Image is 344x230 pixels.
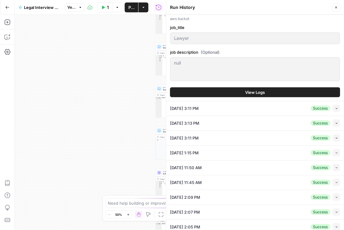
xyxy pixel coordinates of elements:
div: 1 [156,97,162,99]
button: Test Workflow [97,2,112,12]
button: View Logs [170,87,340,97]
span: [DATE] 1:15 PM [170,150,199,156]
div: { : : [156,1,204,34]
div: 3 [156,59,163,61]
button: Version 40 [65,3,85,11]
span: [DATE] 3:13 PM [170,120,199,126]
span: 50% [115,212,122,217]
span: Version 40 [67,5,77,10]
label: job_title [170,24,340,31]
div: Success [311,106,330,111]
span: Run Code · Python [163,86,194,89]
div: 2 [156,57,163,59]
span: [DATE] 11:45 AM [170,179,202,186]
div: Run Code · PythonCodeOutputnull [156,85,204,118]
div: Output [160,52,195,54]
span: View Logs [245,89,265,95]
div: Success [311,180,330,185]
span: Toggle code folding, rows 1 through 27 [161,181,163,183]
span: LLM [163,172,195,175]
div: Output [160,178,195,180]
button: Legal Interview Prep - Question Creator [15,2,63,12]
span: Toggle code folding, rows 2 through 6 [161,57,163,59]
div: 1 [156,181,163,183]
span: Publish [128,4,135,10]
div: 3 [156,185,163,186]
div: Success [311,194,330,200]
div: 2 [156,15,163,17]
div: Success [311,209,330,215]
span: Run Code · Python [163,128,194,131]
div: 4 [156,186,163,208]
span: [DATE] 2:09 PM [170,194,200,200]
div: Success [311,120,330,126]
button: Publish [125,2,138,12]
div: Output [160,94,195,96]
div: 4 [156,18,163,40]
div: Success [311,150,330,156]
div: 4 [156,60,163,82]
span: Code [163,46,195,49]
span: Code [163,130,194,133]
label: job description [170,49,340,55]
div: Run Code · PythonCodeOutput[ { : : [156,43,204,76]
div: 1 [156,55,163,57]
span: Test Workflow [107,4,109,10]
div: 1 [156,223,162,225]
div: Success [311,224,330,230]
span: [DATE] 2:05 PM [170,224,200,230]
span: Toggle code folding, rows 1 through 12 [161,55,163,57]
p: aws bucket [170,16,340,22]
span: [DATE] 2:07 PM [170,209,200,215]
div: LLM · GPT-5 MiniLLMOutput[ { : : [156,169,204,202]
span: Toggle code folding, rows 2 through 6 [161,15,163,17]
textarea: null [174,60,336,66]
div: 2 [156,183,163,185]
div: 3 [156,139,203,141]
div: Run Code · PythonCodeOutput3 [156,127,204,160]
span: (Optional) [201,49,220,55]
div: Output [160,136,195,138]
span: Code [163,88,194,91]
span: [DATE] 3:11 PM [170,135,199,141]
span: Legal Interview Prep - Question Creator [24,4,60,10]
div: 3 [156,17,163,19]
span: [DATE] 11:50 AM [170,165,202,171]
span: LLM · GPT-5 Mini [163,170,195,173]
div: Success [311,135,330,141]
span: Toggle code folding, rows 2 through 6 [161,183,163,185]
div: Success [311,165,330,170]
span: [DATE] 3:11 PM [170,105,199,111]
span: Run Code · Python [163,44,195,47]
